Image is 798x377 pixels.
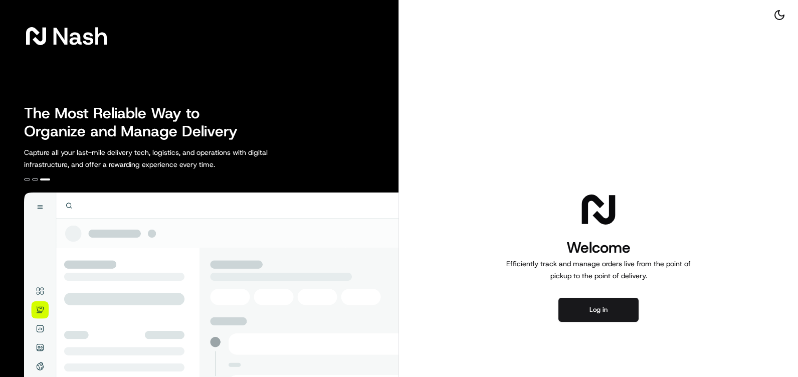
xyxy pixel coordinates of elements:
[502,258,695,282] p: Efficiently track and manage orders live from the point of pickup to the point of delivery.
[52,26,108,46] span: Nash
[24,104,249,140] h2: The Most Reliable Way to Organize and Manage Delivery
[502,238,695,258] h1: Welcome
[558,298,639,322] button: Log in
[24,146,313,170] p: Capture all your last-mile delivery tech, logistics, and operations with digital infrastructure, ...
